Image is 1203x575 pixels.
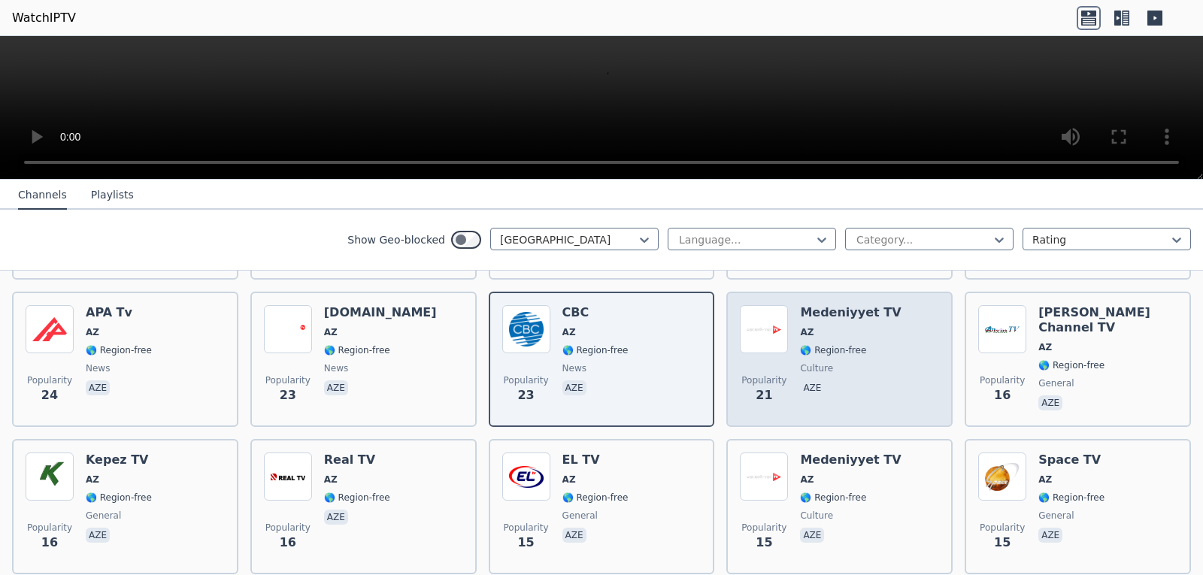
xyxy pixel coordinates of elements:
[1038,377,1074,389] span: general
[41,386,58,404] span: 24
[280,386,296,404] span: 23
[91,181,134,210] button: Playlists
[264,452,312,501] img: Real TV
[1038,359,1105,371] span: 🌎 Region-free
[86,474,99,486] span: AZ
[324,492,390,504] span: 🌎 Region-free
[1038,510,1074,522] span: general
[504,522,549,534] span: Popularity
[1038,474,1052,486] span: AZ
[562,528,586,543] p: aze
[86,492,152,504] span: 🌎 Region-free
[12,9,76,27] a: WatchIPTV
[1038,492,1105,504] span: 🌎 Region-free
[324,362,348,374] span: news
[562,344,629,356] span: 🌎 Region-free
[741,522,786,534] span: Popularity
[86,305,152,320] h6: APA Tv
[18,181,67,210] button: Channels
[1038,395,1062,410] p: aze
[504,374,549,386] span: Popularity
[800,474,814,486] span: AZ
[800,452,901,468] h6: Medeniyyet TV
[562,362,586,374] span: news
[562,326,576,338] span: AZ
[324,510,348,525] p: aze
[1038,452,1105,468] h6: Space TV
[978,305,1026,353] img: Alvin Channel TV
[800,305,901,320] h6: Medeniyyet TV
[994,534,1011,552] span: 15
[980,522,1025,534] span: Popularity
[502,305,550,353] img: CBC
[562,474,576,486] span: AZ
[562,452,629,468] h6: EL TV
[265,374,311,386] span: Popularity
[86,452,152,468] h6: Kepez TV
[800,510,833,522] span: culture
[324,344,390,356] span: 🌎 Region-free
[27,522,72,534] span: Popularity
[800,344,866,356] span: 🌎 Region-free
[265,522,311,534] span: Popularity
[86,326,99,338] span: AZ
[756,386,772,404] span: 21
[86,380,110,395] p: aze
[27,374,72,386] span: Popularity
[741,374,786,386] span: Popularity
[740,452,788,501] img: Medeniyyet TV
[324,380,348,395] p: aze
[86,510,121,522] span: general
[517,534,534,552] span: 15
[41,534,58,552] span: 16
[800,492,866,504] span: 🌎 Region-free
[1038,341,1052,353] span: AZ
[800,380,824,395] p: aze
[562,492,629,504] span: 🌎 Region-free
[562,510,598,522] span: general
[562,305,629,320] h6: CBC
[347,232,445,247] label: Show Geo-blocked
[800,326,814,338] span: AZ
[756,534,772,552] span: 15
[324,452,390,468] h6: Real TV
[280,534,296,552] span: 16
[1038,305,1177,335] h6: [PERSON_NAME] Channel TV
[800,362,833,374] span: culture
[800,528,824,543] p: aze
[978,452,1026,501] img: Space TV
[86,344,152,356] span: 🌎 Region-free
[324,474,338,486] span: AZ
[26,452,74,501] img: Kepez TV
[562,380,586,395] p: aze
[980,374,1025,386] span: Popularity
[740,305,788,353] img: Medeniyyet TV
[502,452,550,501] img: EL TV
[86,528,110,543] p: aze
[264,305,312,353] img: Baku.TV
[324,305,437,320] h6: [DOMAIN_NAME]
[1038,528,1062,543] p: aze
[324,326,338,338] span: AZ
[517,386,534,404] span: 23
[86,362,110,374] span: news
[26,305,74,353] img: APA Tv
[994,386,1011,404] span: 16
